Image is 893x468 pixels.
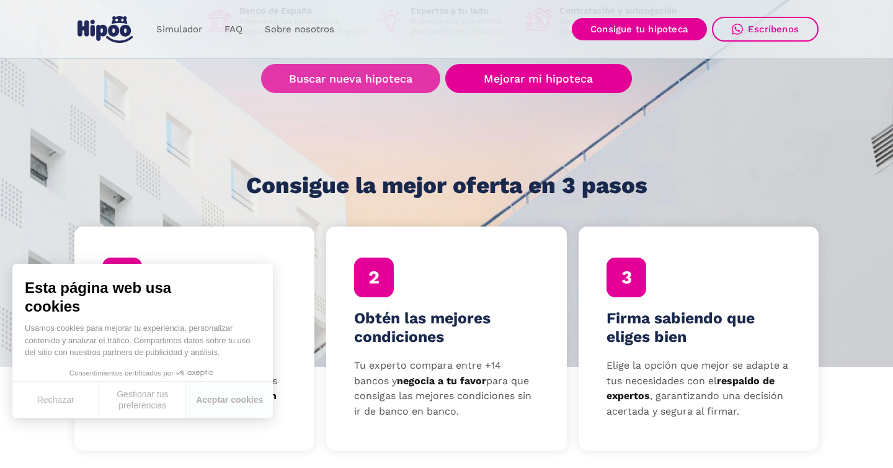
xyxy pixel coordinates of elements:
a: Consigue tu hipoteca [572,18,707,40]
a: Buscar nueva hipoteca [261,64,440,93]
h4: Obtén las mejores condiciones [354,309,539,346]
a: home [74,11,135,48]
a: FAQ [213,17,254,42]
p: Elige la opción que mejor se adapte a tus necesidades con el , garantizando una decisión acertada... [606,358,791,420]
h4: Firma sabiendo que eliges bien [606,309,791,346]
a: Mejorar mi hipoteca [445,64,632,93]
h1: Consigue la mejor oferta en 3 pasos [246,173,647,198]
p: Tu experto compara entre +14 bancos y para que consigas las mejores condiciones sin ir de banco e... [354,358,539,420]
div: Escríbenos [748,24,799,35]
a: Simulador [145,17,213,42]
strong: negocia a tu favor [397,375,486,387]
a: Escríbenos [712,17,819,42]
a: Sobre nosotros [254,17,345,42]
